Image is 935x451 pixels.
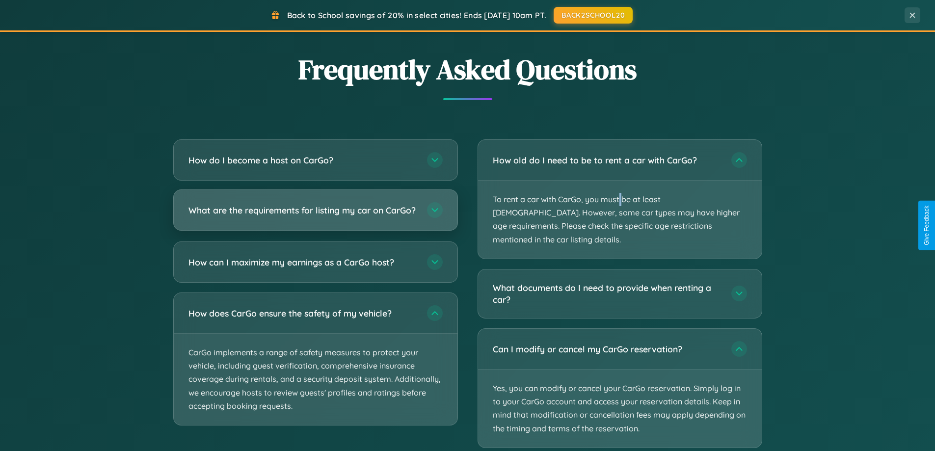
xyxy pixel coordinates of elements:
[188,204,417,216] h3: What are the requirements for listing my car on CarGo?
[478,370,762,448] p: Yes, you can modify or cancel your CarGo reservation. Simply log in to your CarGo account and acc...
[174,334,457,425] p: CarGo implements a range of safety measures to protect your vehicle, including guest verification...
[493,343,721,355] h3: Can I modify or cancel my CarGo reservation?
[188,256,417,268] h3: How can I maximize my earnings as a CarGo host?
[923,206,930,245] div: Give Feedback
[493,154,721,166] h3: How old do I need to be to rent a car with CarGo?
[554,7,633,24] button: BACK2SCHOOL20
[188,154,417,166] h3: How do I become a host on CarGo?
[493,282,721,306] h3: What documents do I need to provide when renting a car?
[478,181,762,259] p: To rent a car with CarGo, you must be at least [DEMOGRAPHIC_DATA]. However, some car types may ha...
[173,51,762,88] h2: Frequently Asked Questions
[287,10,546,20] span: Back to School savings of 20% in select cities! Ends [DATE] 10am PT.
[188,307,417,319] h3: How does CarGo ensure the safety of my vehicle?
